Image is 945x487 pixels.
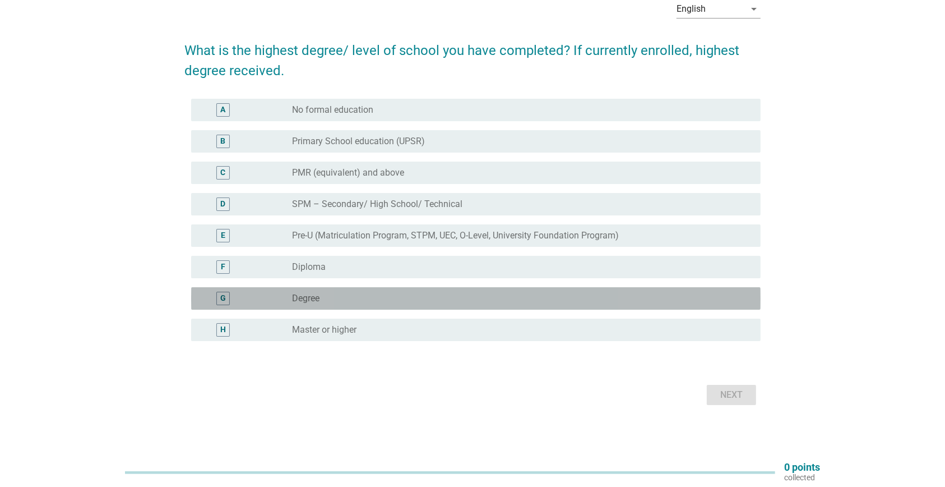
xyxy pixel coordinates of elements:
label: Master or higher [292,324,356,336]
label: Pre-U (Matriculation Program, STPM, UEC, O-Level, University Foundation Program) [292,230,619,241]
p: collected [784,472,820,483]
p: 0 points [784,462,820,472]
label: No formal education [292,104,373,116]
i: arrow_drop_down [747,2,761,16]
div: D [221,199,226,210]
label: PMR (equivalent) and above [292,167,404,178]
div: C [221,167,226,179]
div: English [677,4,706,14]
div: F [221,261,225,273]
h2: What is the highest degree/ level of school you have completed? If currently enrolled, highest de... [184,29,761,81]
div: A [221,104,226,116]
label: SPM – Secondary/ High School/ Technical [292,199,462,210]
div: B [221,136,226,148]
label: Diploma [292,261,326,273]
label: Degree [292,293,319,304]
label: Primary School education (UPSR) [292,136,425,147]
div: E [221,230,225,242]
div: G [220,293,226,305]
div: H [220,324,226,336]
